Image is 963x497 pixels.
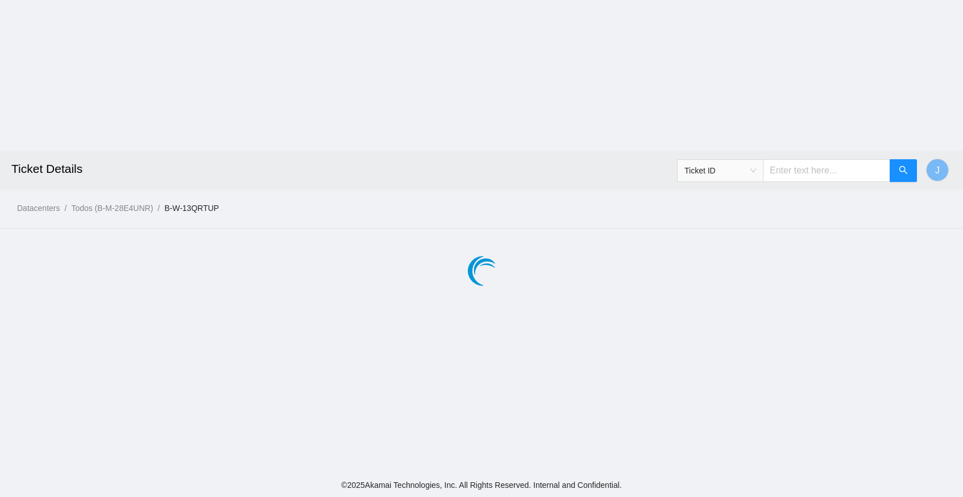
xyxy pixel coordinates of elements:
[890,159,917,182] button: search
[763,159,890,182] input: Enter text here...
[164,204,219,213] a: B-W-13QRTUP
[64,204,67,213] span: /
[157,204,160,213] span: /
[71,204,153,213] a: Todos (B-M-28E4UNR)
[17,204,60,213] a: Datacenters
[935,163,940,177] span: J
[926,159,949,181] button: J
[684,162,756,179] span: Ticket ID
[11,151,670,187] h2: Ticket Details
[899,165,908,176] span: search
